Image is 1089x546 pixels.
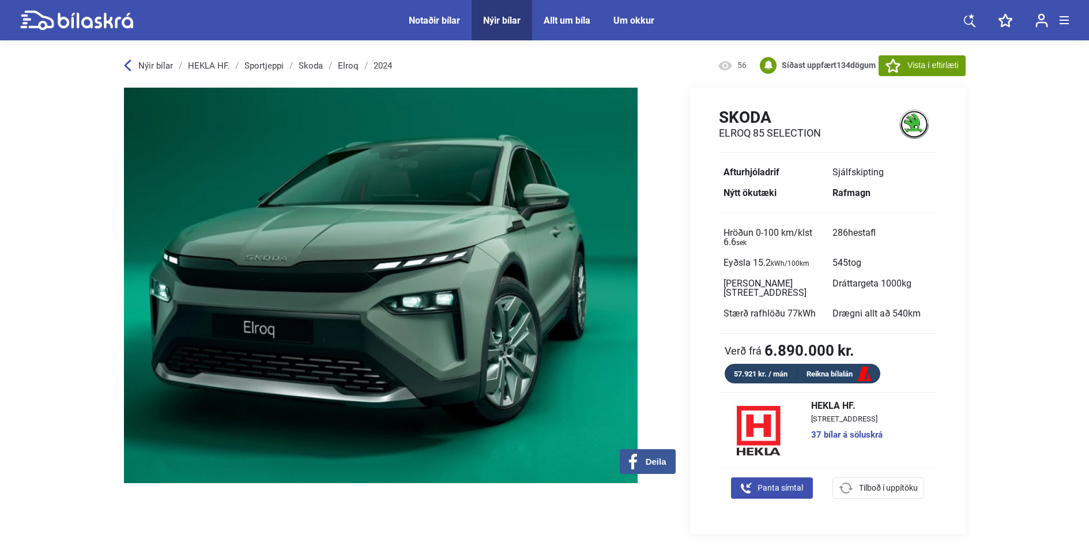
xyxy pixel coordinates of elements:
[138,61,173,71] span: Nýir bílar
[724,257,809,268] span: Eyðsla 15.2
[737,60,752,71] span: 56
[832,227,876,238] span: 286
[719,127,821,140] h2: Elroq 85 Selection
[811,401,883,411] span: HEKLA HF.
[811,415,883,423] span: [STREET_ADDRESS]
[771,259,809,268] sub: kWh/100km
[724,308,816,319] span: Stærð rafhlöðu 77
[724,227,812,247] span: Hröðun 0-100 km/klst 6.6
[409,15,460,26] a: Notaðir bílar
[836,61,850,70] span: 134
[907,59,958,71] span: Vista í eftirlæti
[544,15,590,26] a: Allt um bíla
[848,227,876,238] span: hestafl
[879,55,965,76] button: Vista í eftirlæti
[725,345,762,356] span: Verð frá
[188,61,229,70] a: HEKLA HF.
[811,431,883,439] a: 37 bílar á söluskrá
[724,167,779,178] b: Afturhjóladrif
[832,308,921,319] span: Drægni allt að 540
[758,482,803,494] span: Panta símtal
[646,457,666,467] span: Deila
[798,308,816,319] span: kWh
[832,167,884,178] span: Sjálfskipting
[483,15,521,26] a: Nýir bílar
[848,257,861,268] span: tog
[1035,13,1048,28] img: user-login.svg
[832,187,871,198] b: Rafmagn
[832,278,911,289] span: Dráttargeta 1000
[299,61,323,70] a: Skoda
[374,61,392,70] a: 2024
[832,257,861,268] span: 545
[908,308,921,319] span: km
[782,61,876,70] b: Síðast uppfært dögum
[719,108,821,127] h1: Skoda
[859,482,918,494] span: Tilboð í uppítöku
[338,61,359,70] a: Elroq
[736,239,747,247] sub: sek
[902,278,911,289] span: kg
[613,15,654,26] a: Um okkur
[764,343,854,358] b: 6.890.000 kr.
[797,367,880,382] a: Reikna bílalán
[724,187,777,198] b: Nýtt ökutæki
[724,278,807,298] span: [PERSON_NAME][STREET_ADDRESS]
[725,367,797,381] div: 57.921 kr. / mán
[620,449,676,474] button: Deila
[244,61,284,70] a: Sportjeppi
